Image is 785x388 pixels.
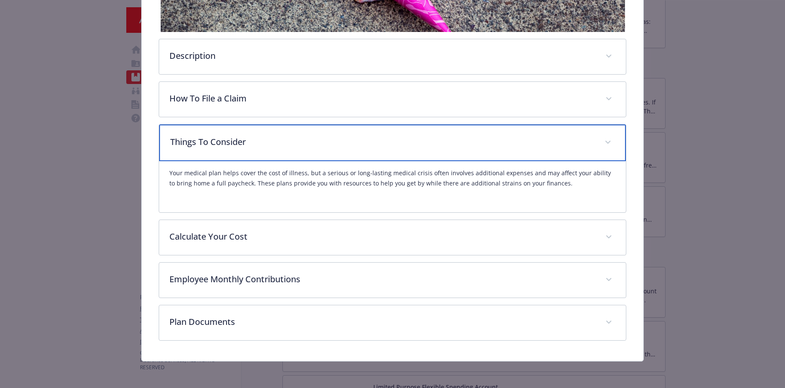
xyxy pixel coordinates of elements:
p: Description [169,49,595,62]
div: Plan Documents [159,305,626,340]
div: Calculate Your Cost [159,220,626,255]
div: Things To Consider [159,161,626,212]
p: Employee Monthly Contributions [169,273,595,286]
div: Things To Consider [159,125,626,161]
p: Your medical plan helps cover the cost of illness, but a serious or long-lasting medical crisis o... [169,168,616,188]
p: How To File a Claim [169,92,595,105]
div: How To File a Claim [159,82,626,117]
p: Things To Consider [170,136,594,148]
p: Plan Documents [169,316,595,328]
div: Employee Monthly Contributions [159,263,626,298]
p: Calculate Your Cost [169,230,595,243]
div: Description [159,39,626,74]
